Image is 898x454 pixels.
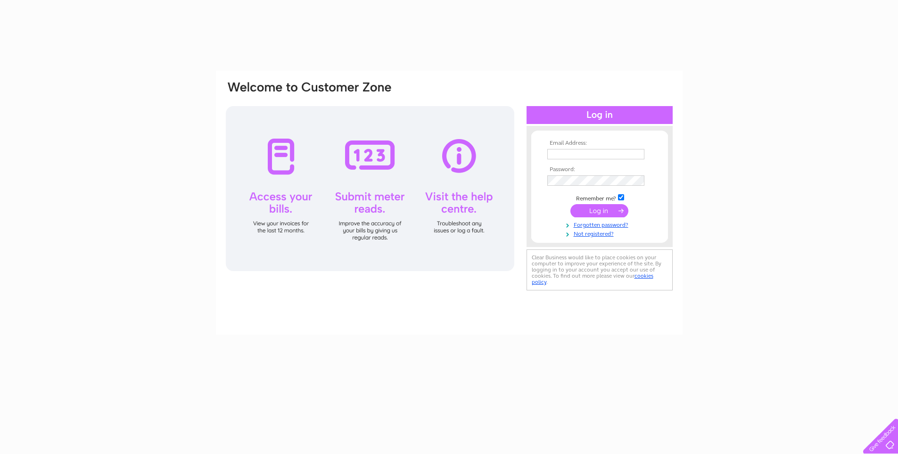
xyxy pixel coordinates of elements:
[570,204,628,217] input: Submit
[545,166,654,173] th: Password:
[532,272,653,285] a: cookies policy
[545,193,654,202] td: Remember me?
[547,220,654,229] a: Forgotten password?
[547,229,654,238] a: Not registered?
[527,249,673,290] div: Clear Business would like to place cookies on your computer to improve your experience of the sit...
[545,140,654,147] th: Email Address:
